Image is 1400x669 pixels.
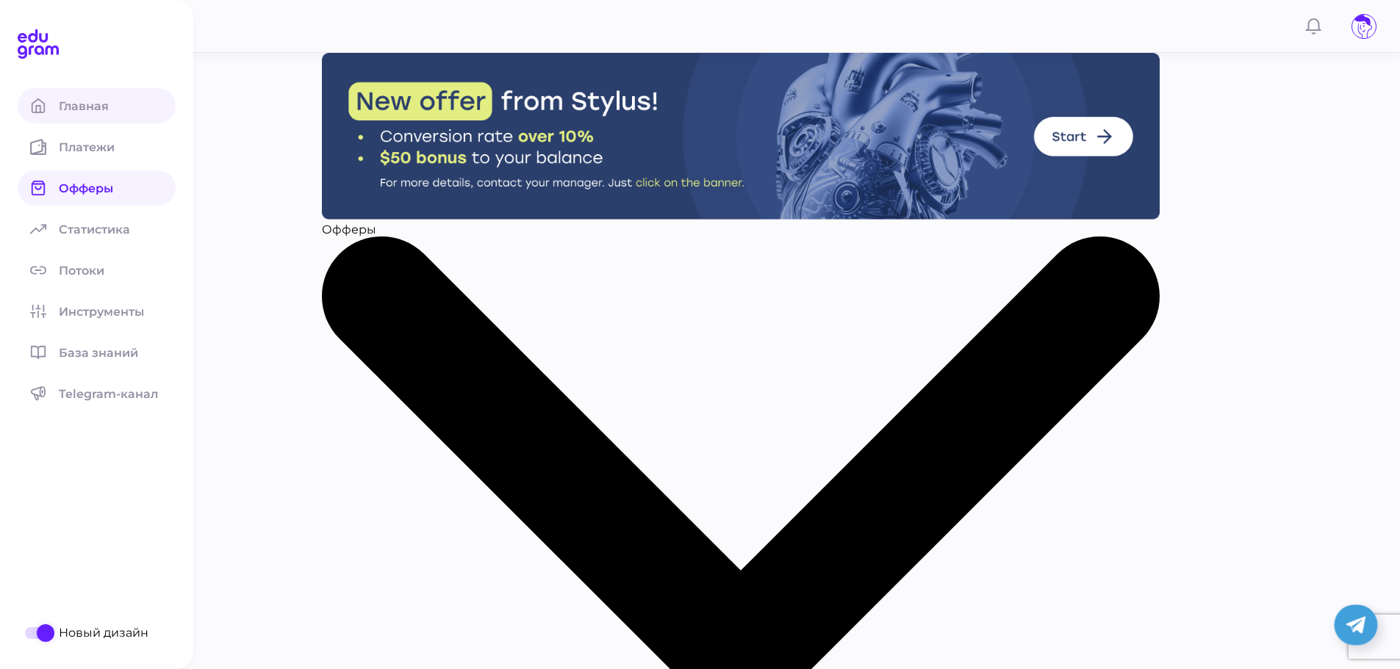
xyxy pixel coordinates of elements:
a: Инструменты [18,294,176,329]
a: Платежи [18,129,176,164]
span: Платежи [59,140,132,154]
img: Stylus Banner [322,53,1160,220]
span: Офферы [322,223,376,236]
span: База знаний [59,346,156,360]
span: Новый дизайн [59,626,148,640]
span: Telegram-канал [59,387,176,401]
span: Потоки [59,264,122,278]
a: Потоки [18,253,176,288]
a: База знаний [18,335,176,370]
a: Офферы [18,170,176,206]
span: Офферы [59,181,131,195]
span: Инструменты [59,305,162,319]
span: Главная [59,99,126,113]
span: Статистика [59,223,148,236]
a: Статистика [18,211,176,247]
a: Главная [18,88,176,123]
a: Telegram-канал [18,376,176,411]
